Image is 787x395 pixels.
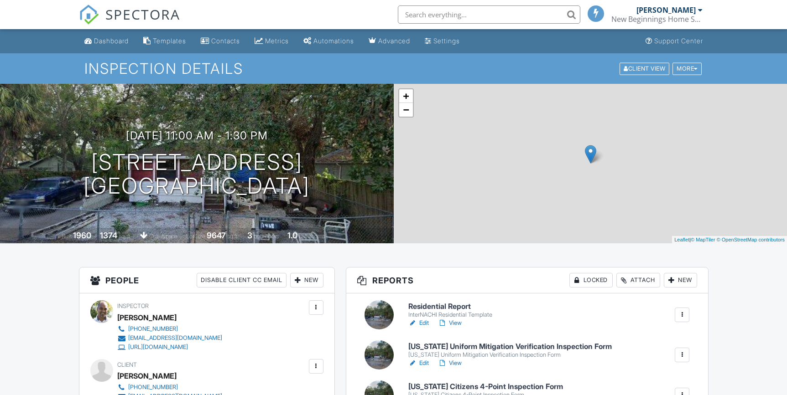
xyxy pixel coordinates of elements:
[84,61,702,77] h1: Inspection Details
[433,37,460,45] div: Settings
[197,273,287,287] div: Disable Client CC Email
[569,273,613,287] div: Locked
[438,318,462,328] a: View
[62,233,72,240] span: Built
[117,383,222,392] a: [PHONE_NUMBER]
[636,5,696,15] div: [PERSON_NAME]
[119,233,131,240] span: sq. ft.
[616,273,660,287] div: Attach
[408,383,563,391] h6: [US_STATE] Citizens 4-Point Inspection Form
[117,369,177,383] div: [PERSON_NAME]
[79,12,180,31] a: SPECTORA
[619,65,672,72] a: Client View
[117,303,149,309] span: Inspector
[365,33,414,50] a: Advanced
[300,33,358,50] a: Automations (Basic)
[611,15,703,24] div: New Beginnings Home Services, LLC
[117,311,177,324] div: [PERSON_NAME]
[290,273,323,287] div: New
[664,273,697,287] div: New
[672,62,702,75] div: More
[408,359,429,368] a: Edit
[79,5,99,25] img: The Best Home Inspection Software - Spectora
[717,237,785,242] a: © OpenStreetMap contributors
[128,384,178,391] div: [PHONE_NUMBER]
[408,303,492,318] a: Residential Report InterNACHI Residential Template
[408,351,612,359] div: [US_STATE] Uniform Mitigation Verification Inspection Form
[672,236,787,244] div: |
[140,33,190,50] a: Templates
[313,37,354,45] div: Automations
[126,129,268,142] h3: [DATE] 11:00 am - 1:30 pm
[117,361,137,368] span: Client
[117,343,222,352] a: [URL][DOMAIN_NAME]
[128,325,178,333] div: [PHONE_NUMBER]
[399,103,413,117] a: Zoom out
[117,333,222,343] a: [EMAIL_ADDRESS][DOMAIN_NAME]
[79,267,334,293] h3: People
[438,359,462,368] a: View
[346,267,708,293] h3: Reports
[421,33,464,50] a: Settings
[149,233,177,240] span: crawlspace
[654,37,703,45] div: Support Center
[254,233,279,240] span: bedrooms
[73,231,91,240] div: 1960
[197,33,244,50] a: Contacts
[251,33,292,50] a: Metrics
[408,343,612,359] a: [US_STATE] Uniform Mitigation Verification Inspection Form [US_STATE] Uniform Mitigation Verifica...
[207,231,226,240] div: 9647
[211,37,240,45] div: Contacts
[399,89,413,103] a: Zoom in
[398,5,580,24] input: Search everything...
[83,150,310,199] h1: [STREET_ADDRESS] [GEOGRAPHIC_DATA]
[227,233,239,240] span: sq.ft.
[94,37,129,45] div: Dashboard
[247,231,252,240] div: 3
[691,237,715,242] a: © MapTiler
[81,33,132,50] a: Dashboard
[378,37,410,45] div: Advanced
[642,33,707,50] a: Support Center
[265,37,289,45] div: Metrics
[299,233,325,240] span: bathrooms
[408,318,429,328] a: Edit
[408,343,612,351] h6: [US_STATE] Uniform Mitigation Verification Inspection Form
[408,311,492,318] div: InterNACHI Residential Template
[105,5,180,24] span: SPECTORA
[287,231,297,240] div: 1.0
[186,233,205,240] span: Lot Size
[674,237,689,242] a: Leaflet
[128,334,222,342] div: [EMAIL_ADDRESS][DOMAIN_NAME]
[128,344,188,351] div: [URL][DOMAIN_NAME]
[620,62,669,75] div: Client View
[117,324,222,333] a: [PHONE_NUMBER]
[408,303,492,311] h6: Residential Report
[100,231,117,240] div: 1374
[153,37,186,45] div: Templates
